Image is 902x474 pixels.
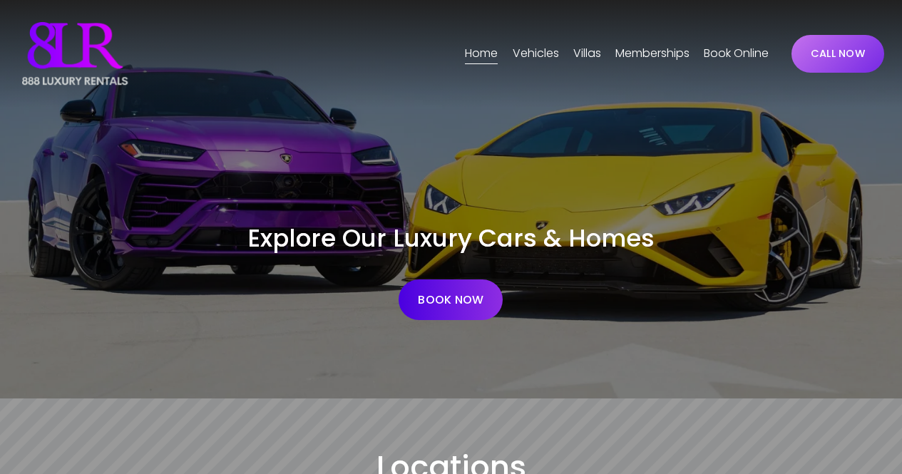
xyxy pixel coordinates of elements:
[573,43,601,64] span: Villas
[465,42,498,65] a: Home
[513,43,559,64] span: Vehicles
[399,279,503,320] a: BOOK NOW
[18,18,132,89] img: Luxury Car &amp; Home Rentals For Every Occasion
[704,42,769,65] a: Book Online
[615,42,690,65] a: Memberships
[247,221,655,255] span: Explore Our Luxury Cars & Homes
[513,42,559,65] a: folder dropdown
[791,35,884,73] a: CALL NOW
[573,42,601,65] a: folder dropdown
